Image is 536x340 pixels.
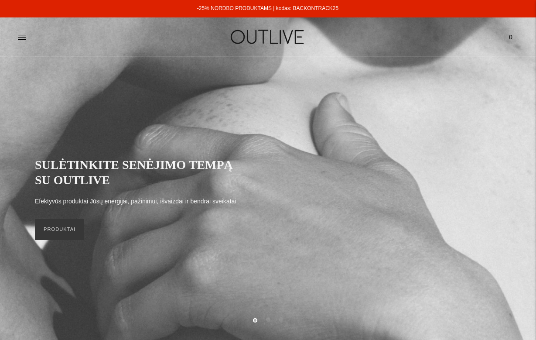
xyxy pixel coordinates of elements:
button: Move carousel to slide 1 [253,318,257,323]
span: 0 [505,31,517,43]
img: OUTLIVE [214,22,323,52]
a: -25% NORDBO PRODUKTAMS | kodas: BACKONTRACK25 [197,5,338,11]
p: Efektyvūs produktai Jūsų energijai, pažinimui, išvaizdai ir bendrai sveikatai [35,196,236,207]
a: PRODUKTAI [35,219,84,240]
button: Move carousel to slide 3 [279,317,283,322]
button: Move carousel to slide 2 [266,317,270,322]
a: 0 [503,27,519,47]
h2: SULĖTINKITE SENĖJIMO TEMPĄ SU OUTLIVE [35,157,244,188]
